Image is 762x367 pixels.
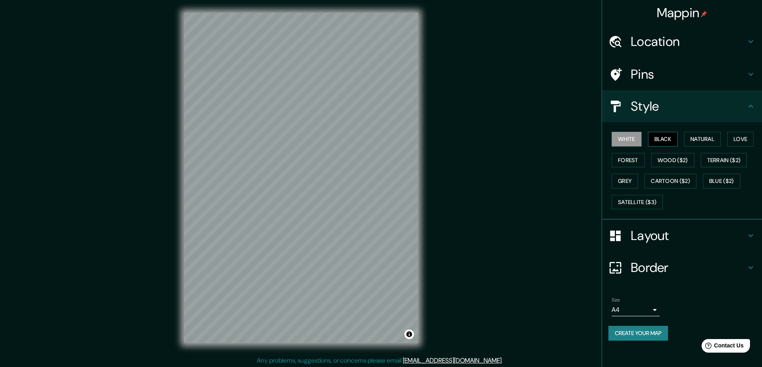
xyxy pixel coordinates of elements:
[403,356,502,365] a: [EMAIL_ADDRESS][DOMAIN_NAME]
[602,58,762,90] div: Pins
[651,153,694,168] button: Wood ($2)
[612,297,620,304] label: Size
[257,356,503,365] p: Any problems, suggestions, or concerns please email .
[602,220,762,252] div: Layout
[184,13,418,343] canvas: Map
[703,174,740,188] button: Blue ($2)
[612,195,663,210] button: Satellite ($3)
[648,132,678,147] button: Black
[612,174,638,188] button: Grey
[612,304,660,316] div: A4
[612,132,642,147] button: White
[644,174,696,188] button: Cartoon ($2)
[701,11,707,17] img: pin-icon.png
[657,5,708,21] h4: Mappin
[608,326,668,341] button: Create your map
[503,356,504,365] div: .
[504,356,506,365] div: .
[691,336,753,358] iframe: Help widget launcher
[612,153,645,168] button: Forest
[727,132,754,147] button: Love
[631,66,746,82] h4: Pins
[602,90,762,122] div: Style
[684,132,721,147] button: Natural
[602,252,762,284] div: Border
[602,26,762,58] div: Location
[631,260,746,276] h4: Border
[631,98,746,114] h4: Style
[631,34,746,50] h4: Location
[404,329,414,339] button: Toggle attribution
[631,228,746,244] h4: Layout
[701,153,747,168] button: Terrain ($2)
